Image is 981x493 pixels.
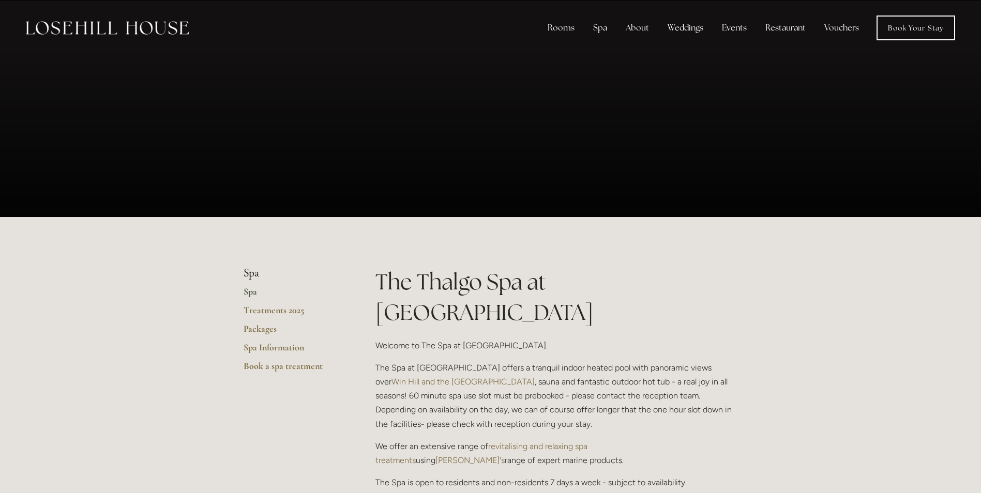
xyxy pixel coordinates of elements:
a: Win Hill and the [GEOGRAPHIC_DATA] [391,377,535,387]
div: Restaurant [757,18,814,38]
a: Spa [244,286,342,304]
li: Spa [244,267,342,280]
img: Losehill House [26,21,189,35]
a: Book Your Stay [877,16,955,40]
div: Spa [585,18,615,38]
p: The Spa at [GEOGRAPHIC_DATA] offers a tranquil indoor heated pool with panoramic views over , sau... [375,361,738,431]
h1: The Thalgo Spa at [GEOGRAPHIC_DATA] [375,267,738,328]
p: Welcome to The Spa at [GEOGRAPHIC_DATA]. [375,338,738,352]
a: Packages [244,323,342,342]
p: The Spa is open to residents and non-residents 7 days a week - subject to availability. [375,475,738,489]
div: Events [714,18,755,38]
div: Weddings [659,18,712,38]
div: About [617,18,657,38]
div: Rooms [539,18,583,38]
a: Vouchers [816,18,867,38]
a: [PERSON_NAME]'s [435,455,505,465]
a: Treatments 2025 [244,304,342,323]
a: Spa Information [244,342,342,360]
p: We offer an extensive range of using range of expert marine products. [375,439,738,467]
a: Book a spa treatment [244,360,342,379]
